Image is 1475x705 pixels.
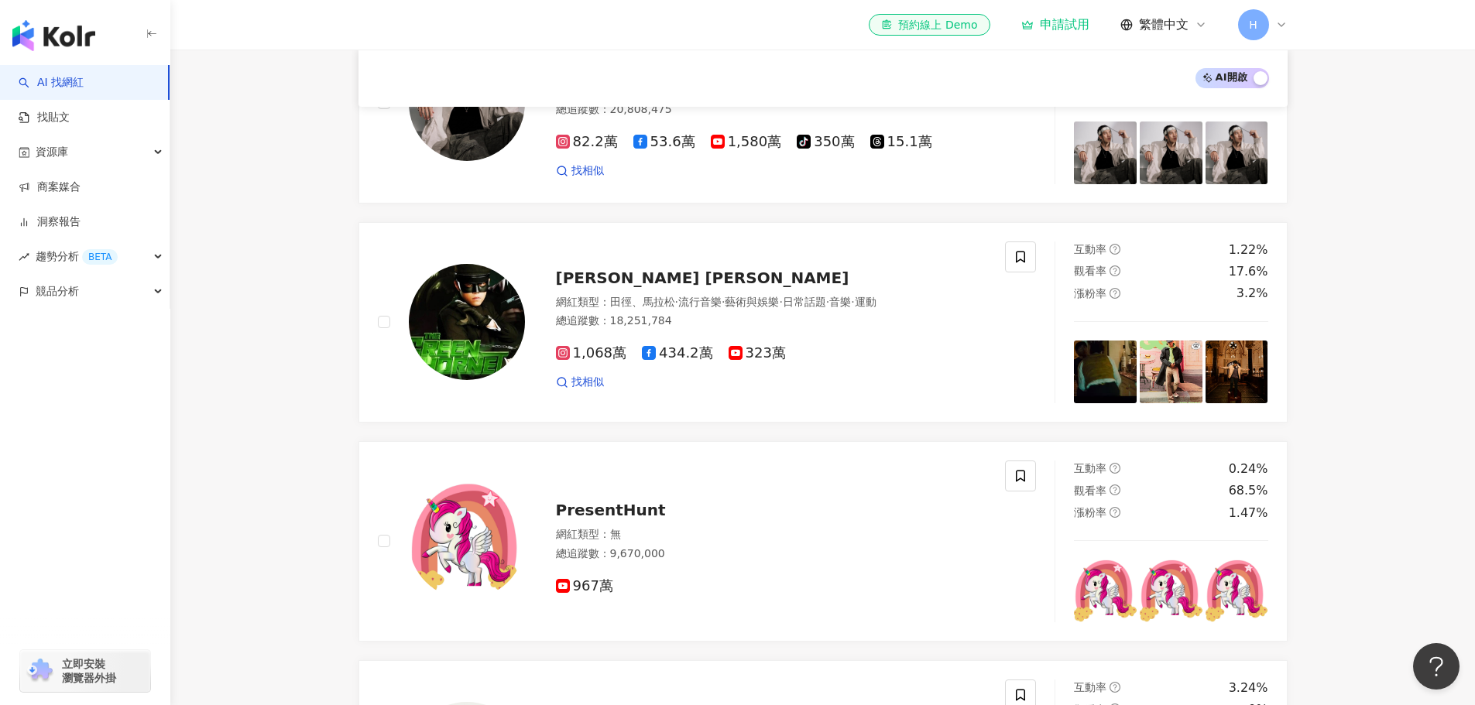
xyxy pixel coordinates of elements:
[1110,244,1120,255] span: question-circle
[881,17,977,33] div: 預約線上 Demo
[1110,463,1120,474] span: question-circle
[82,249,118,265] div: BETA
[1074,462,1106,474] span: 互動率
[556,546,987,562] div: 總追蹤數 ： 9,670,000
[556,313,987,329] div: 總追蹤數 ： 18,251,784
[1110,288,1120,299] span: question-circle
[62,657,116,685] span: 立即安裝 瀏覽器外掛
[1229,241,1268,258] div: 1.22%
[1237,285,1268,302] div: 3.2%
[1206,341,1268,403] img: post-image
[1110,484,1120,495] span: question-circle
[1110,682,1120,693] span: question-circle
[783,296,826,308] span: 日常話題
[556,501,666,519] span: PresentHunt
[556,375,604,390] a: 找相似
[571,163,604,179] span: 找相似
[556,527,987,542] div: 網紅類型 ： 無
[1110,507,1120,518] span: question-circle
[1074,506,1106,518] span: 漲粉率
[1074,560,1137,622] img: post-image
[1229,679,1268,696] div: 3.24%
[358,222,1288,423] a: KOL Avatar[PERSON_NAME] [PERSON_NAME]網紅類型：田徑、馬拉松·流行音樂·藝術與娛樂·日常話題·音樂·運動總追蹤數：18,251,7841,068萬434.2萬...
[358,441,1288,642] a: KOL AvatarPresentHunt網紅類型：無總追蹤數：9,670,000967萬互動率question-circle0.24%觀看率question-circle68.5%漲粉率que...
[36,274,79,309] span: 競品分析
[678,296,722,308] span: 流行音樂
[556,269,849,287] span: [PERSON_NAME] [PERSON_NAME]
[409,483,525,599] img: KOL Avatar
[36,135,68,169] span: 資源庫
[556,163,604,179] a: 找相似
[1110,265,1120,276] span: question-circle
[1139,16,1189,33] span: 繁體中文
[1021,17,1089,33] a: 申請試用
[829,296,851,308] span: 音樂
[1413,643,1460,690] iframe: Help Scout Beacon - Open
[675,296,678,308] span: ·
[869,14,990,36] a: 預約線上 Demo
[779,296,782,308] span: ·
[1074,121,1137,184] img: post-image
[729,345,786,361] span: 323萬
[556,345,627,361] span: 1,068萬
[722,296,725,308] span: ·
[1074,243,1106,255] span: 互動率
[1074,265,1106,277] span: 觀看率
[556,102,987,118] div: 總追蹤數 ： 20,808,475
[1074,287,1106,299] span: 漲粉率
[1074,341,1137,403] img: post-image
[1206,560,1268,622] img: post-image
[1206,121,1268,184] img: post-image
[19,180,81,195] a: 商案媒合
[36,239,118,274] span: 趨勢分析
[556,134,618,150] span: 82.2萬
[870,134,932,150] span: 15.1萬
[855,296,876,308] span: 運動
[1140,560,1202,622] img: post-image
[1074,484,1106,497] span: 觀看率
[826,296,829,308] span: ·
[556,578,613,594] span: 967萬
[12,20,95,51] img: logo
[1229,505,1268,522] div: 1.47%
[20,650,150,692] a: chrome extension立即安裝 瀏覽器外掛
[711,134,782,150] span: 1,580萬
[19,75,84,91] a: searchAI 找網紅
[1140,121,1202,184] img: post-image
[1074,681,1106,693] span: 互動率
[19,214,81,230] a: 洞察報告
[1249,16,1257,33] span: H
[797,134,854,150] span: 350萬
[1229,482,1268,499] div: 68.5%
[1229,263,1268,280] div: 17.6%
[25,659,55,683] img: chrome extension
[409,264,525,380] img: KOL Avatar
[610,296,675,308] span: 田徑、馬拉松
[19,252,29,262] span: rise
[556,295,987,310] div: 網紅類型 ：
[571,375,604,390] span: 找相似
[642,345,713,361] span: 434.2萬
[1140,341,1202,403] img: post-image
[851,296,854,308] span: ·
[19,110,70,125] a: 找貼文
[633,134,695,150] span: 53.6萬
[1229,460,1268,477] div: 0.24%
[725,296,779,308] span: 藝術與娛樂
